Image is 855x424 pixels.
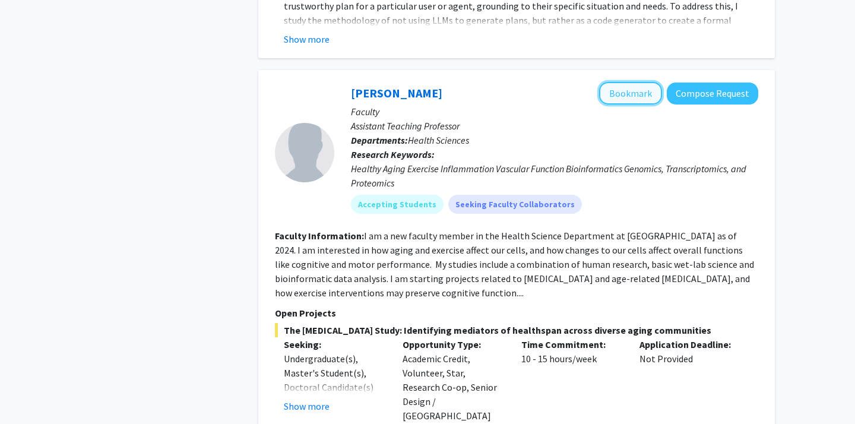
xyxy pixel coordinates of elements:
div: 10 - 15 hours/week [512,337,631,423]
p: Time Commitment: [521,337,622,352]
button: Show more [284,399,330,413]
p: Opportunity Type: [403,337,503,352]
button: Compose Request to Meghan Smith [667,83,758,105]
span: The [MEDICAL_DATA] Study: Identifying mediators of healthspan across diverse aging communities [275,323,758,337]
p: Open Projects [275,306,758,320]
button: Add Meghan Smith to Bookmarks [599,82,662,105]
button: Show more [284,32,330,46]
b: Departments: [351,134,408,146]
mat-chip: Accepting Students [351,195,444,214]
mat-chip: Seeking Faculty Collaborators [448,195,582,214]
div: Undergraduate(s), Master's Student(s), Doctoral Candidate(s) (PhD, MD, DMD, PharmD, etc.) [284,352,385,423]
fg-read-more: I am a new faculty member in the Health Science Department at [GEOGRAPHIC_DATA] as of 2024. I am ... [275,230,754,299]
div: Healthy Aging Exercise Inflammation Vascular Function Bioinformatics Genomics, Transcriptomics, a... [351,162,758,190]
p: Assistant Teaching Professor [351,119,758,133]
div: Not Provided [631,337,749,423]
p: Faculty [351,105,758,119]
span: Health Sciences [408,134,469,146]
b: Faculty Information: [275,230,364,242]
div: Academic Credit, Volunteer, Star, Research Co-op, Senior Design / [GEOGRAPHIC_DATA] [394,337,512,423]
p: Seeking: [284,337,385,352]
p: Application Deadline: [639,337,740,352]
a: [PERSON_NAME] [351,86,442,100]
iframe: Chat [9,371,50,415]
b: Research Keywords: [351,148,435,160]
